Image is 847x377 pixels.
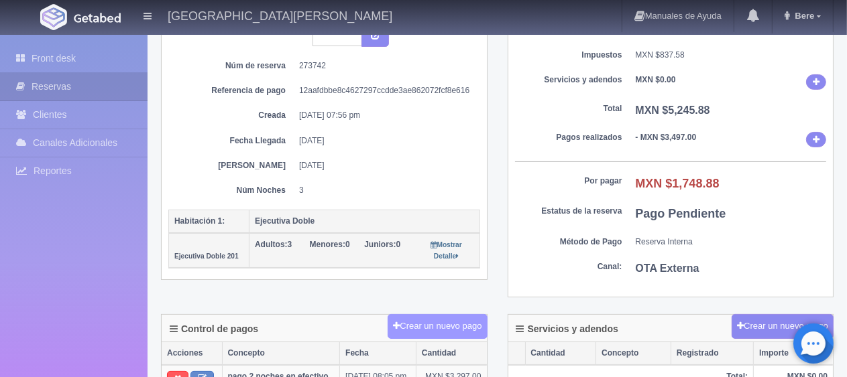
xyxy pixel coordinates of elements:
[416,342,486,365] th: Cantidad
[636,75,676,84] b: MXN $0.00
[174,252,239,260] small: Ejecutiva Doble 201
[299,185,470,196] dd: 3
[515,236,622,248] dt: Método de Pago
[636,262,699,274] b: OTA Externa
[162,342,222,365] th: Acciones
[168,7,392,23] h4: [GEOGRAPHIC_DATA][PERSON_NAME]
[516,324,618,334] h4: Servicios y adendos
[299,110,470,121] dd: [DATE] 07:56 pm
[636,177,720,190] b: MXN $1,748.88
[515,175,622,187] dt: Por pagar
[310,240,345,249] strong: Menores:
[299,160,470,171] dd: [DATE]
[388,314,487,339] button: Crear un nuevo pago
[222,342,340,365] th: Concepto
[525,342,596,365] th: Cantidad
[178,110,286,121] dt: Creada
[178,135,286,147] dt: Fecha Llegada
[732,314,834,339] button: Crear un nuevo cargo
[515,261,622,273] dt: Canal:
[178,60,286,72] dt: Núm de reserva
[671,342,753,365] th: Registrado
[178,185,286,196] dt: Núm Noches
[636,207,726,220] b: Pago Pendiente
[178,85,286,96] dt: Referencia de pago
[299,135,470,147] dd: [DATE]
[431,241,462,260] small: Mostrar Detalle
[515,132,622,143] dt: Pagos realizados
[515,206,622,217] dt: Estatus de la reserva
[249,210,480,233] th: Ejecutiva Doble
[174,216,225,226] b: Habitación 1:
[255,240,292,249] span: 3
[636,236,827,248] dd: Reserva Interna
[40,4,67,30] img: Getabed
[515,50,622,61] dt: Impuestos
[170,324,258,334] h4: Control de pagos
[178,160,286,171] dt: [PERSON_NAME]
[791,11,814,21] span: Bere
[636,50,827,61] dd: MXN $837.58
[515,74,622,86] dt: Servicios y adendos
[364,240,400,249] span: 0
[255,240,288,249] strong: Adultos:
[596,342,671,365] th: Concepto
[364,240,396,249] strong: Juniors:
[515,103,622,115] dt: Total
[754,342,833,365] th: Importe
[299,60,470,72] dd: 273742
[636,133,697,142] b: - MXN $3,497.00
[310,240,350,249] span: 0
[340,342,416,365] th: Fecha
[74,13,121,23] img: Getabed
[299,85,470,96] dd: 12aafdbbe8c4627297ccdde3ae862072fcf8e616
[636,104,710,116] b: MXN $5,245.88
[431,240,462,260] a: Mostrar Detalle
